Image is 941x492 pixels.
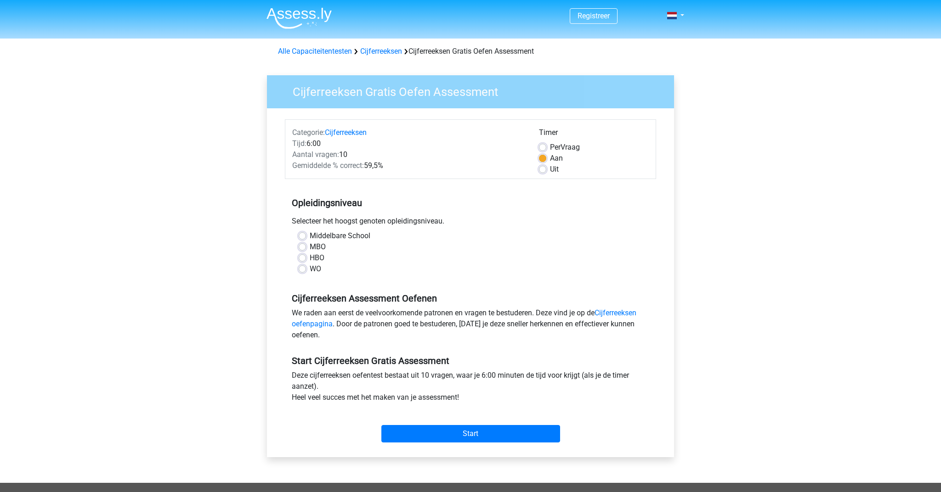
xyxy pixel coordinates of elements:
[550,143,561,151] span: Per
[282,81,667,99] h3: Cijferreeksen Gratis Oefen Assessment
[578,11,610,20] a: Registreer
[285,370,656,407] div: Deze cijferreeksen oefentest bestaat uit 10 vragen, waar je 6:00 minuten de tijd voor krijgt (als...
[285,160,532,171] div: 59,5%
[292,194,649,212] h5: Opleidingsniveau
[292,139,306,148] span: Tijd:
[278,47,352,56] a: Alle Capaciteitentesten
[285,149,532,160] div: 10
[550,142,580,153] label: Vraag
[310,230,370,241] label: Middelbare School
[292,150,339,159] span: Aantal vragen:
[285,138,532,149] div: 6:00
[285,307,656,344] div: We raden aan eerst de veelvoorkomende patronen en vragen te bestuderen. Deze vind je op de . Door...
[550,153,563,164] label: Aan
[274,46,667,57] div: Cijferreeksen Gratis Oefen Assessment
[292,128,325,137] span: Categorie:
[360,47,402,56] a: Cijferreeksen
[310,263,321,274] label: WO
[292,161,364,170] span: Gemiddelde % correct:
[381,425,560,442] input: Start
[285,216,656,230] div: Selecteer het hoogst genoten opleidingsniveau.
[310,241,326,252] label: MBO
[550,164,559,175] label: Uit
[292,355,649,366] h5: Start Cijferreeksen Gratis Assessment
[325,128,367,137] a: Cijferreeksen
[292,293,649,304] h5: Cijferreeksen Assessment Oefenen
[310,252,324,263] label: HBO
[539,127,649,142] div: Timer
[266,7,332,29] img: Assessly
